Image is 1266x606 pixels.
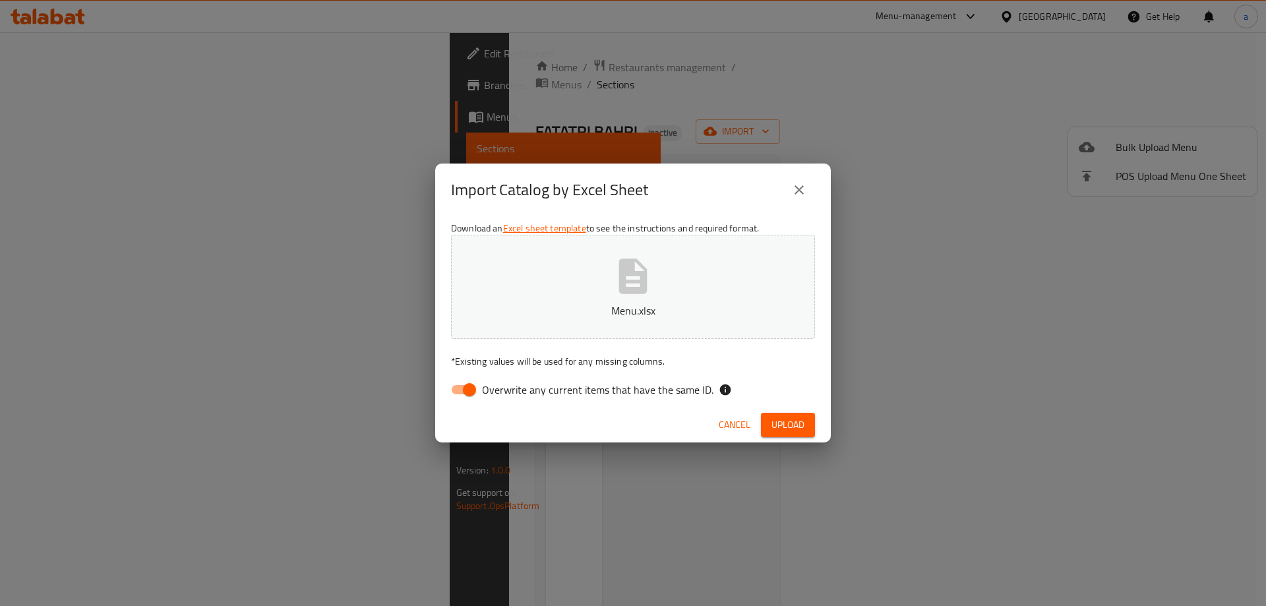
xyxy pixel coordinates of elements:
button: Cancel [713,413,756,437]
span: Overwrite any current items that have the same ID. [482,382,713,398]
svg: If the overwrite option isn't selected, then the items that match an existing ID will be ignored ... [719,383,732,396]
button: Upload [761,413,815,437]
button: Menu.xlsx [451,235,815,339]
a: Excel sheet template [503,220,586,237]
span: Cancel [719,417,750,433]
div: Download an to see the instructions and required format. [435,216,831,408]
button: close [783,174,815,206]
p: Menu.xlsx [471,303,795,318]
p: Existing values will be used for any missing columns. [451,355,815,368]
h2: Import Catalog by Excel Sheet [451,179,648,200]
span: Upload [771,417,804,433]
